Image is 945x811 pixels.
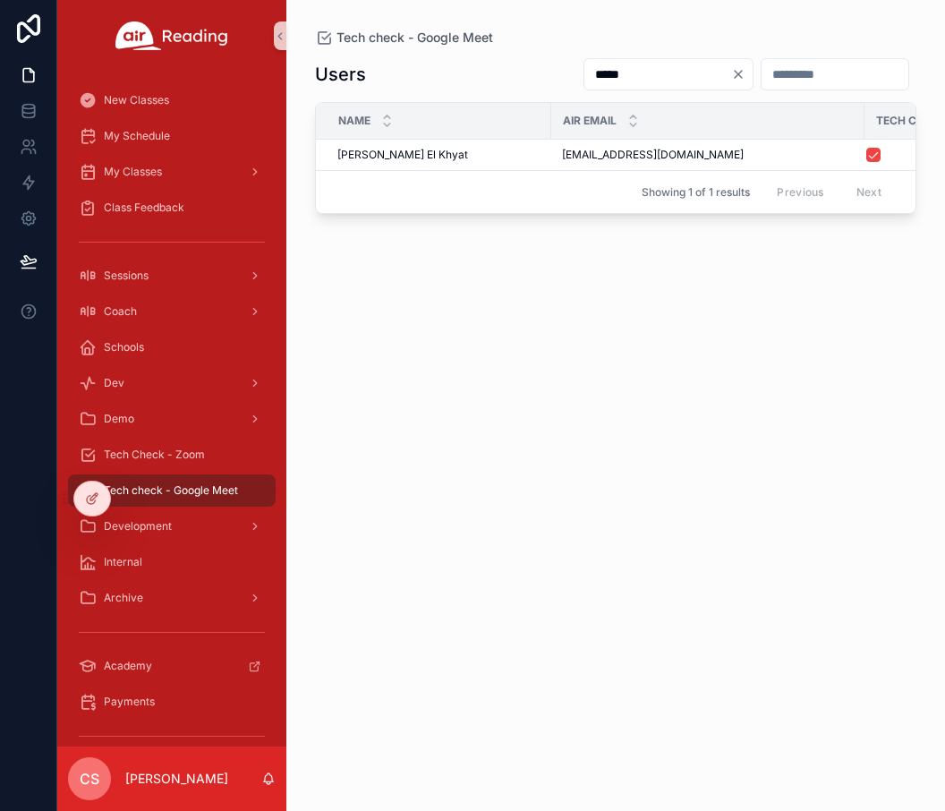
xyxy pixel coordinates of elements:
a: Dev [68,367,276,399]
span: Payments [104,695,155,709]
span: Demo [104,412,134,426]
p: [PERSON_NAME] [125,770,228,788]
span: Coach [104,304,137,319]
a: Schools [68,331,276,363]
a: Payments [68,686,276,718]
a: My Schedule [68,120,276,152]
a: New Classes [68,84,276,116]
a: Internal [68,546,276,578]
span: Sessions [104,269,149,283]
span: Class Feedback [104,201,184,215]
a: Demo [68,403,276,435]
span: Air Email [563,114,617,128]
span: Internal [104,555,142,569]
span: Academy [104,659,152,673]
div: scrollable content [57,72,286,747]
span: CS [80,768,99,790]
span: Schools [104,340,144,354]
span: Development [104,519,172,534]
img: App logo [115,21,228,50]
span: My Schedule [104,129,170,143]
button: Clear [731,67,753,81]
span: Name [338,114,370,128]
span: My Classes [104,165,162,179]
span: Tech check - Google Meet [104,483,238,498]
span: Archive [104,591,143,605]
span: [EMAIL_ADDRESS][DOMAIN_NAME] [562,148,744,162]
span: Tech Check - Zoom [104,448,205,462]
a: Academy [68,650,276,682]
a: Coach [68,295,276,328]
a: My Classes [68,156,276,188]
span: [PERSON_NAME] El Khyat [337,148,468,162]
a: Tech Check - Zoom [68,439,276,471]
a: Development [68,510,276,542]
span: New Classes [104,93,169,107]
a: Tech check - Google Meet [315,29,493,47]
a: Sessions [68,260,276,292]
span: Tech check - Google Meet [336,29,493,47]
a: Tech check - Google Meet [68,474,276,507]
span: Showing 1 of 1 results [642,185,750,200]
a: Class Feedback [68,192,276,224]
a: Archive [68,582,276,614]
h1: Users [315,62,366,87]
span: Dev [104,376,124,390]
